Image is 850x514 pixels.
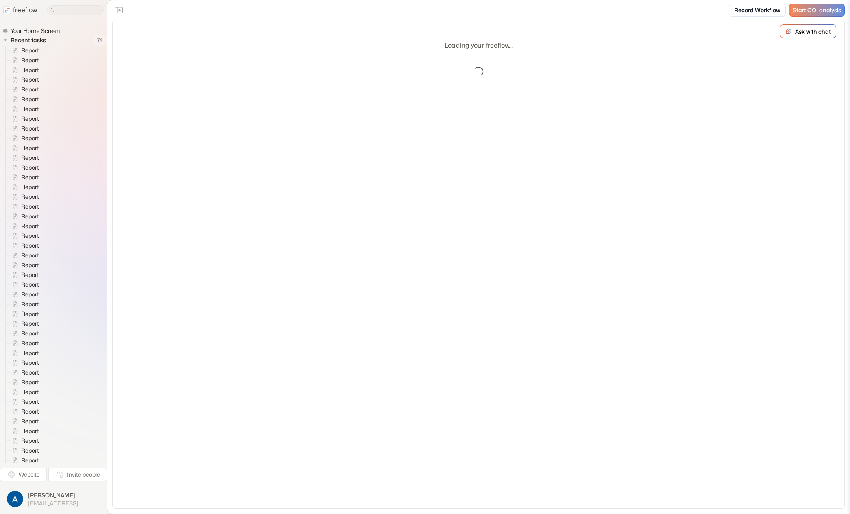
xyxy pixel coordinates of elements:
[6,436,42,446] a: Report
[20,349,41,357] span: Report
[6,182,42,192] a: Report
[2,27,63,35] a: Your Home Screen
[6,319,42,329] a: Report
[20,115,41,123] span: Report
[20,66,41,74] span: Report
[20,105,41,113] span: Report
[6,377,42,387] a: Report
[20,320,41,328] span: Report
[6,221,42,231] a: Report
[6,192,42,202] a: Report
[20,417,41,425] span: Report
[6,55,42,65] a: Report
[20,359,41,367] span: Report
[9,27,62,35] span: Your Home Screen
[6,397,42,407] a: Report
[6,387,42,397] a: Report
[2,35,49,45] button: Recent tasks
[6,426,42,436] a: Report
[20,144,41,152] span: Report
[3,5,37,15] a: freeflow
[6,124,42,133] a: Report
[6,231,42,241] a: Report
[20,203,41,211] span: Report
[20,281,41,289] span: Report
[20,456,41,464] span: Report
[5,489,102,509] button: [PERSON_NAME][EMAIL_ADDRESS]
[6,416,42,426] a: Report
[28,500,78,507] span: [EMAIL_ADDRESS]
[6,211,42,221] a: Report
[6,358,42,368] a: Report
[20,271,41,279] span: Report
[6,455,42,465] a: Report
[20,163,41,172] span: Report
[20,300,41,308] span: Report
[20,339,41,347] span: Report
[6,329,42,338] a: Report
[20,76,41,84] span: Report
[20,95,41,103] span: Report
[20,242,41,250] span: Report
[20,378,41,386] span: Report
[729,4,786,17] a: Record Workflow
[20,46,41,54] span: Report
[20,85,41,94] span: Report
[20,407,41,416] span: Report
[444,41,513,50] p: Loading your freeflow...
[20,368,41,377] span: Report
[6,348,42,358] a: Report
[20,173,41,181] span: Report
[20,232,41,240] span: Report
[13,5,37,15] p: freeflow
[20,398,41,406] span: Report
[6,163,42,172] a: Report
[112,4,125,17] button: Close the sidebar
[6,338,42,348] a: Report
[6,299,42,309] a: Report
[48,468,107,481] button: Invite people
[20,124,41,133] span: Report
[20,290,41,298] span: Report
[9,36,48,44] span: Recent tasks
[789,4,845,17] a: Start COI analysis
[6,65,42,75] a: Report
[20,183,41,191] span: Report
[20,446,41,455] span: Report
[6,75,42,85] a: Report
[6,280,42,290] a: Report
[7,491,23,507] img: profile
[6,446,42,455] a: Report
[20,437,41,445] span: Report
[20,134,41,142] span: Report
[20,251,41,259] span: Report
[6,133,42,143] a: Report
[20,261,41,269] span: Report
[6,260,42,270] a: Report
[6,143,42,153] a: Report
[6,407,42,416] a: Report
[6,153,42,163] a: Report
[20,388,41,396] span: Report
[28,491,78,499] span: [PERSON_NAME]
[6,368,42,377] a: Report
[795,27,831,36] p: Ask with chat
[20,310,41,318] span: Report
[6,104,42,114] a: Report
[793,7,841,14] span: Start COI analysis
[6,46,42,55] a: Report
[20,193,41,201] span: Report
[6,114,42,124] a: Report
[6,94,42,104] a: Report
[6,85,42,94] a: Report
[20,222,41,230] span: Report
[20,212,41,220] span: Report
[6,241,42,250] a: Report
[20,427,41,435] span: Report
[6,270,42,280] a: Report
[6,290,42,299] a: Report
[20,154,41,162] span: Report
[20,329,41,338] span: Report
[6,172,42,182] a: Report
[6,202,42,211] a: Report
